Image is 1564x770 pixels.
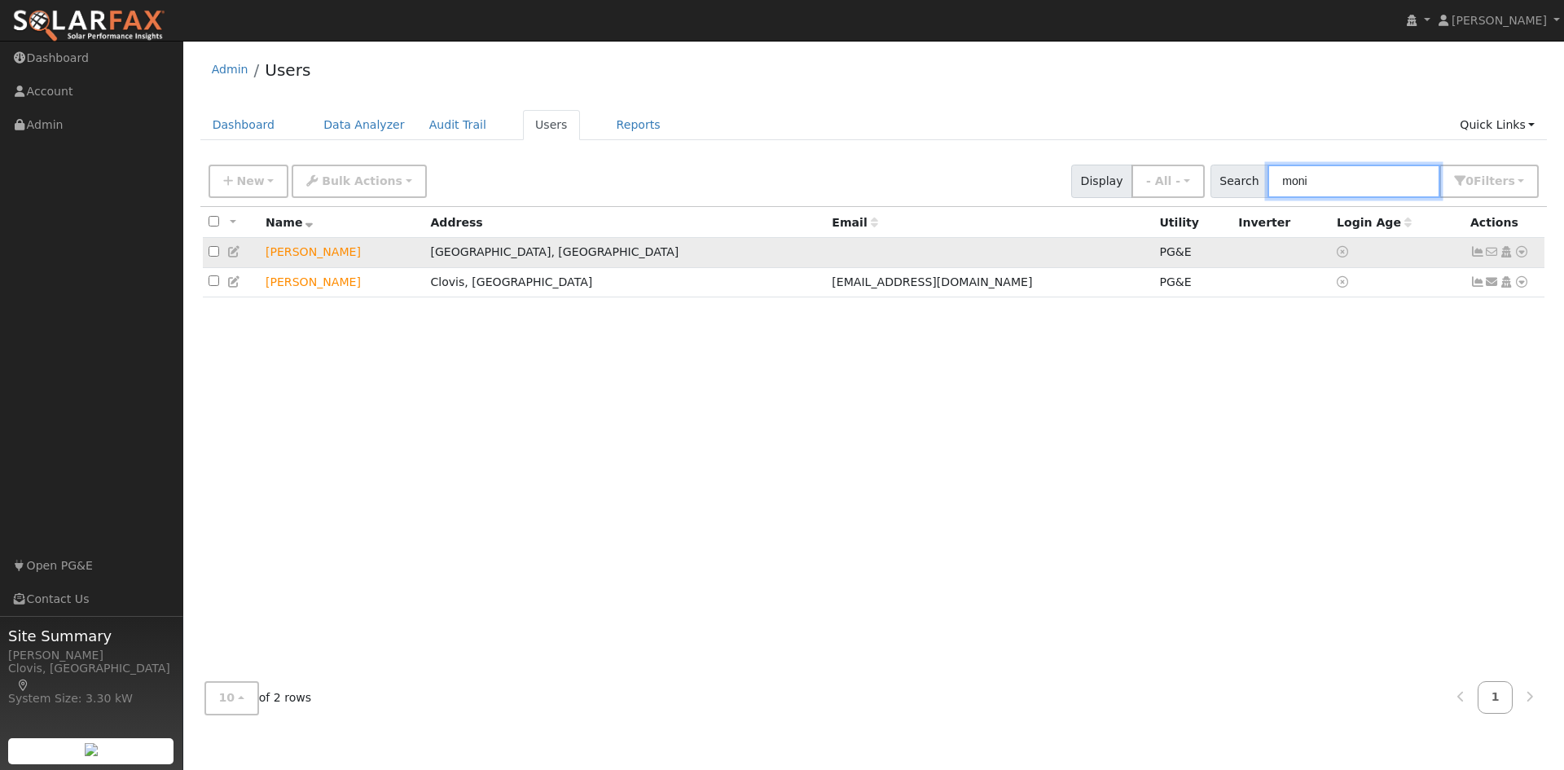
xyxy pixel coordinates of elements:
a: 1 [1478,681,1513,713]
button: 10 [204,681,259,715]
span: Days since last login [1337,216,1412,229]
a: Reports [604,110,673,140]
a: Login As [1499,275,1513,288]
td: Lead [260,238,424,268]
span: [PERSON_NAME] [1452,14,1547,27]
img: SolarFax [12,9,165,43]
a: No login access [1337,275,1351,288]
span: New [236,174,264,187]
span: Bulk Actions [322,174,402,187]
button: - All - [1131,165,1205,198]
a: ptsimonian@earthlink.net [1485,274,1500,291]
a: Edit User [227,245,242,258]
a: Admin [212,63,248,76]
span: [EMAIL_ADDRESS][DOMAIN_NAME] [832,275,1032,288]
a: Data Analyzer [311,110,417,140]
a: Other actions [1514,244,1529,261]
a: Map [16,679,31,692]
div: [PERSON_NAME] [8,647,174,664]
span: Display [1071,165,1132,198]
span: PG&E [1159,275,1191,288]
div: Actions [1470,214,1539,231]
td: [GEOGRAPHIC_DATA], [GEOGRAPHIC_DATA] [424,238,826,268]
input: Search [1267,165,1440,198]
span: of 2 rows [204,681,312,715]
a: Show Graph [1470,275,1485,288]
a: Audit Trail [417,110,499,140]
td: Lead [260,267,424,297]
a: Dashboard [200,110,288,140]
a: Edit User [227,275,242,288]
div: Clovis, [GEOGRAPHIC_DATA] [8,660,174,694]
div: Address [430,214,820,231]
a: Users [265,60,310,80]
span: s [1508,174,1514,187]
div: Inverter [1238,214,1325,231]
span: Site Summary [8,625,174,647]
span: Email [832,216,877,229]
span: 10 [219,691,235,704]
a: Users [523,110,580,140]
td: Clovis, [GEOGRAPHIC_DATA] [424,267,826,297]
a: Show Graph [1470,245,1485,258]
div: Utility [1159,214,1227,231]
span: Search [1210,165,1268,198]
a: Login As [1499,245,1513,258]
span: Name [266,216,314,229]
i: No email address [1485,246,1500,257]
div: System Size: 3.30 kW [8,690,174,707]
button: Bulk Actions [292,165,426,198]
a: Quick Links [1448,110,1547,140]
img: retrieve [85,743,98,756]
span: PG&E [1159,245,1191,258]
button: New [209,165,289,198]
a: Other actions [1514,274,1529,291]
a: No login access [1337,245,1351,258]
button: 0Filters [1439,165,1539,198]
span: Filter [1474,174,1515,187]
